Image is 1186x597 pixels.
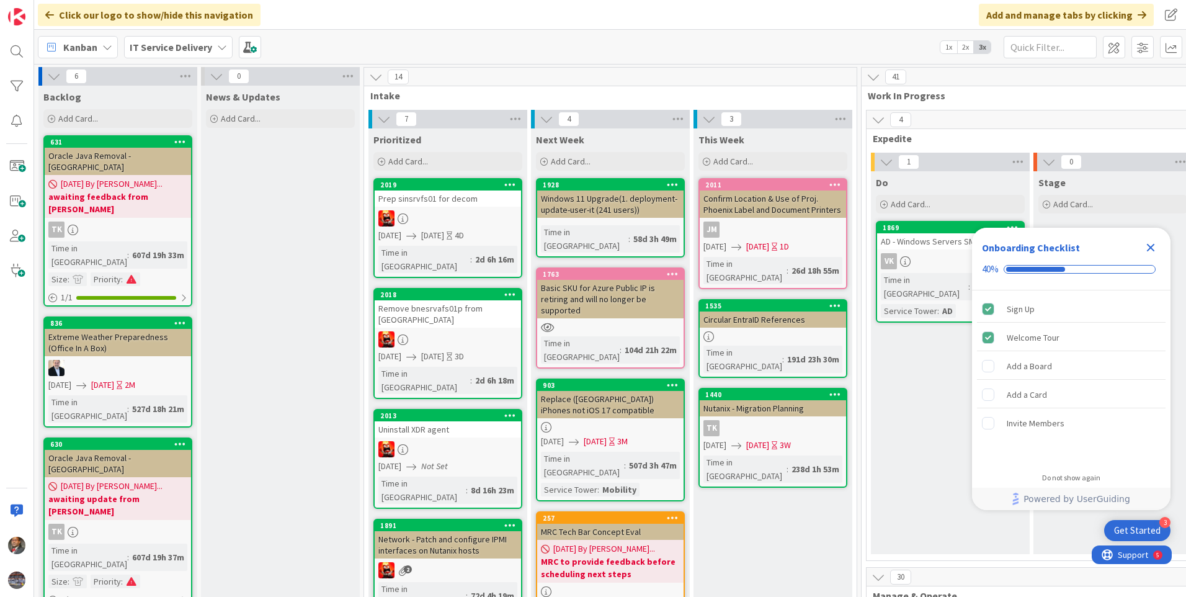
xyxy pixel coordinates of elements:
div: Time in [GEOGRAPHIC_DATA] [881,273,968,300]
span: [DATE] [746,439,769,452]
div: 630 [50,440,191,449]
span: 6 [66,69,87,84]
div: JM [703,222,720,238]
span: This Week [698,133,744,146]
span: [DATE] [703,240,726,253]
img: VN [378,331,395,348]
div: Size [48,272,68,286]
div: TK [45,222,191,238]
div: 2013Uninstall XDR agent [375,410,521,438]
span: Do [876,176,888,189]
div: 1928 [543,181,684,189]
div: Prep sinsrvfs01 for decom [375,191,521,207]
div: 630 [45,439,191,450]
div: 2013 [380,411,521,420]
a: 1440Nutanix - Migration PlanningTK[DATE][DATE]3WTime in [GEOGRAPHIC_DATA]:238d 1h 53m [698,388,847,488]
div: 1763 [537,269,684,280]
a: 1535Circular EntraID ReferencesTime in [GEOGRAPHIC_DATA]:191d 23h 30m [698,299,847,378]
span: : [628,232,630,246]
div: Time in [GEOGRAPHIC_DATA] [378,367,470,394]
div: MRC Tech Bar Concept Eval [537,524,684,540]
span: Prioritized [373,133,421,146]
span: Add Card... [221,113,261,124]
div: 527d 18h 21m [129,402,187,416]
div: 1763 [543,270,684,279]
a: 2018Remove bnesrvafs01p from [GEOGRAPHIC_DATA]VN[DATE][DATE]3DTime in [GEOGRAPHIC_DATA]:2d 6h 18m [373,288,522,399]
img: DP [8,537,25,554]
span: : [466,483,468,497]
div: 1891 [375,520,521,531]
span: Intake [370,89,841,102]
span: 7 [396,112,417,127]
span: Add Card... [58,113,98,124]
div: 2018 [380,290,521,299]
div: Welcome Tour [1007,330,1059,345]
div: Nutanix - Migration Planning [700,400,846,416]
div: Windows 11 Upgrade(1. deployment-update-user-it (241 users)) [537,191,684,218]
div: TK [48,222,65,238]
span: 1 [898,155,919,169]
div: Time in [GEOGRAPHIC_DATA] [703,257,787,284]
div: Confirm Location & Use of Proj. Phoenix Label and Document Printers [700,191,846,218]
div: Onboarding Checklist [982,240,1080,255]
div: 631 [50,138,191,146]
div: 631Oracle Java Removal - [GEOGRAPHIC_DATA] [45,137,191,175]
div: 1535 [705,302,846,310]
div: Priority [91,272,121,286]
span: [DATE] [421,229,444,242]
div: 2d 6h 16m [472,253,517,266]
div: 903Replace ([GEOGRAPHIC_DATA]) iPhones not iOS 17 compatible [537,380,684,418]
div: Time in [GEOGRAPHIC_DATA] [703,456,787,483]
div: 2013 [375,410,521,421]
div: 2011 [705,181,846,189]
div: Oracle Java Removal - [GEOGRAPHIC_DATA] [45,450,191,477]
span: : [68,575,69,588]
div: Invite Members [1007,416,1064,431]
div: 1763Basic SKU for Azure Public IP is retiring and will no longer be supported [537,269,684,318]
span: : [620,343,622,357]
span: : [127,550,129,564]
div: 630Oracle Java Removal - [GEOGRAPHIC_DATA] [45,439,191,477]
div: Replace ([GEOGRAPHIC_DATA]) iPhones not iOS 17 compatible [537,391,684,418]
span: Backlog [43,91,81,103]
div: Service Tower [881,304,937,318]
div: 1440 [700,389,846,400]
img: HO [48,360,65,376]
a: 1763Basic SKU for Azure Public IP is retiring and will no longer be supportedTime in [GEOGRAPHIC_... [536,267,685,369]
div: 2011Confirm Location & Use of Proj. Phoenix Label and Document Printers [700,179,846,218]
div: Footer [972,488,1170,510]
img: Visit kanbanzone.com [8,8,25,25]
div: 836Extreme Weather Preparedness (Office In A Box) [45,318,191,356]
div: Time in [GEOGRAPHIC_DATA] [48,544,127,571]
span: [DATE] By [PERSON_NAME]... [61,177,163,191]
span: 41 [885,70,906,84]
a: 2011Confirm Location & Use of Proj. Phoenix Label and Document PrintersJM[DATE][DATE]1DTime in [G... [698,178,847,289]
div: Sign Up is complete. [977,295,1166,323]
div: Time in [GEOGRAPHIC_DATA] [48,395,127,423]
div: Click our logo to show/hide this navigation [38,4,261,26]
div: 2018 [375,289,521,300]
span: 14 [388,70,409,84]
div: 1535 [700,300,846,312]
div: 1928 [537,179,684,191]
div: 607d 19h 37m [129,550,187,564]
span: : [782,352,784,366]
div: JM [700,222,846,238]
div: 1891Network - Patch and configure IPMI interfaces on Nutanix hosts [375,520,521,559]
div: Time in [GEOGRAPHIC_DATA] [541,452,624,479]
span: 4 [890,112,911,127]
span: : [624,459,626,472]
a: 1928Windows 11 Upgrade(1. deployment-update-user-it (241 users))Time in [GEOGRAPHIC_DATA]:58d 3h 49m [536,178,685,258]
span: 3 [721,112,742,127]
div: Oracle Java Removal - [GEOGRAPHIC_DATA] [45,148,191,175]
div: Get Started [1114,524,1161,537]
div: 1D [780,240,789,253]
div: Time in [GEOGRAPHIC_DATA] [703,346,782,373]
div: 903 [537,380,684,391]
span: 1x [940,41,957,53]
div: 58d 3h 49m [630,232,680,246]
span: 4 [558,112,579,127]
div: Time in [GEOGRAPHIC_DATA] [378,477,466,504]
a: 1869AD - Windows Servers SMB1 disableVKTime in [GEOGRAPHIC_DATA]:59d 3h 37mService Tower:AD [876,221,1025,323]
div: Add a Board is incomplete. [977,352,1166,380]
